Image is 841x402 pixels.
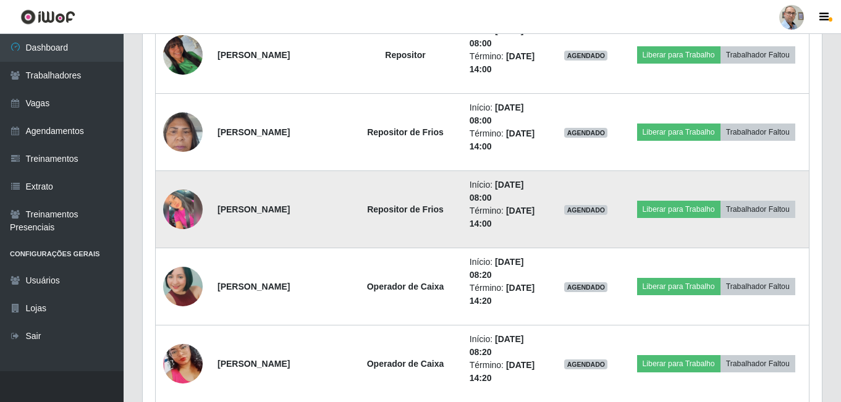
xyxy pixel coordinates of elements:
[721,46,795,64] button: Trabalhador Faltou
[385,50,425,60] strong: Repositor
[470,334,524,357] time: [DATE] 08:20
[218,204,290,214] strong: [PERSON_NAME]
[470,180,524,203] time: [DATE] 08:00
[721,355,795,372] button: Trabalhador Faltou
[721,201,795,218] button: Trabalhador Faltou
[721,124,795,141] button: Trabalhador Faltou
[470,101,542,127] li: Início:
[637,355,721,372] button: Liberar para Trabalho
[163,190,203,229] img: 1715215500875.jpeg
[218,127,290,137] strong: [PERSON_NAME]
[564,51,607,61] span: AGENDADO
[470,256,542,282] li: Início:
[721,278,795,295] button: Trabalhador Faltou
[564,205,607,215] span: AGENDADO
[470,127,542,153] li: Término:
[470,333,542,359] li: Início:
[470,24,542,50] li: Início:
[163,245,203,328] img: 1752018104421.jpeg
[637,46,721,64] button: Liberar para Trabalho
[218,50,290,60] strong: [PERSON_NAME]
[367,127,444,137] strong: Repositor de Frios
[218,359,290,369] strong: [PERSON_NAME]
[470,204,542,230] li: Término:
[637,201,721,218] button: Liberar para Trabalho
[20,9,75,25] img: CoreUI Logo
[218,282,290,291] strong: [PERSON_NAME]
[367,204,444,214] strong: Repositor de Frios
[163,329,203,399] img: 1743039429439.jpeg
[564,359,607,369] span: AGENDADO
[470,50,542,76] li: Término:
[163,35,203,75] img: 1757904871760.jpeg
[637,124,721,141] button: Liberar para Trabalho
[163,106,203,158] img: 1706817877089.jpeg
[470,178,542,204] li: Início:
[470,359,542,385] li: Término:
[470,282,542,308] li: Término:
[367,282,444,291] strong: Operador de Caixa
[470,103,524,125] time: [DATE] 08:00
[470,257,524,280] time: [DATE] 08:20
[564,128,607,138] span: AGENDADO
[367,359,444,369] strong: Operador de Caixa
[637,278,721,295] button: Liberar para Trabalho
[564,282,607,292] span: AGENDADO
